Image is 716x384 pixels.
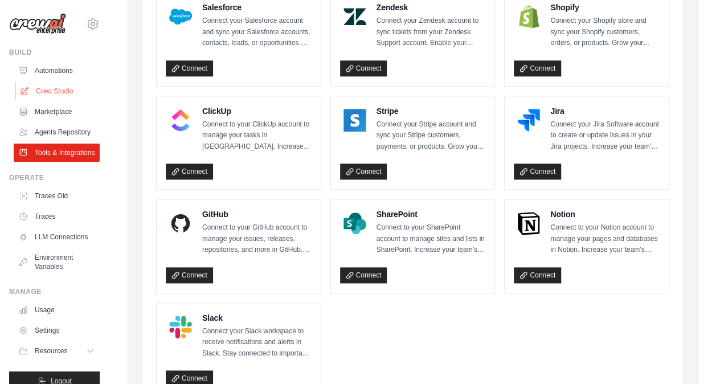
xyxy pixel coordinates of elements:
a: Connect [166,164,213,179]
p: Connect your Salesforce account and sync your Salesforce accounts, contacts, leads, or opportunit... [202,15,312,49]
a: Crew Studio [15,82,101,100]
img: Notion Logo [517,212,540,235]
h4: ClickUp [202,105,312,117]
h4: Salesforce [202,2,312,13]
a: Automations [14,62,100,80]
a: LLM Connections [14,228,100,246]
img: GitHub Logo [169,212,192,235]
h4: Stripe [377,105,486,117]
span: Resources [35,346,67,356]
img: Logo [9,13,66,35]
p: Connect to your Notion account to manage your pages and databases in Notion. Increase your team’s... [550,222,660,256]
a: Connect [340,164,387,179]
p: Connect to your SharePoint account to manage sites and lists in SharePoint. Increase your team’s ... [377,222,486,256]
h4: Shopify [550,2,660,13]
a: Traces Old [14,187,100,205]
p: Connect your Stripe account and sync your Stripe customers, payments, or products. Grow your busi... [377,119,486,153]
a: Connect [166,60,213,76]
div: Operate [9,173,100,182]
a: Agents Repository [14,123,100,141]
h4: Jira [550,105,660,117]
a: Settings [14,321,100,340]
div: Manage [9,287,100,296]
a: Connect [340,60,387,76]
button: Resources [14,342,100,360]
a: Connect [166,267,213,283]
a: Connect [514,60,561,76]
a: Marketplace [14,103,100,121]
p: Connect your Zendesk account to sync tickets from your Zendesk Support account. Enable your suppo... [377,15,486,49]
img: Zendesk Logo [343,5,366,28]
a: Usage [14,301,100,319]
h4: GitHub [202,209,312,220]
img: Stripe Logo [343,109,366,132]
a: Connect [514,267,561,283]
h4: SharePoint [377,209,486,220]
img: ClickUp Logo [169,109,192,132]
p: Connect to your GitHub account to manage your issues, releases, repositories, and more in GitHub.... [202,222,312,256]
a: Connect [514,164,561,179]
p: Connect your Slack workspace to receive notifications and alerts in Slack. Stay connected to impo... [202,326,312,360]
img: SharePoint Logo [343,212,366,235]
h4: Slack [202,312,312,324]
h4: Zendesk [377,2,486,13]
img: Shopify Logo [517,5,540,28]
a: Tools & Integrations [14,144,100,162]
img: Slack Logo [169,316,192,338]
div: Build [9,48,100,57]
a: Connect [340,267,387,283]
a: Traces [14,207,100,226]
img: Salesforce Logo [169,5,192,28]
p: Connect your Jira Software account to create or update issues in your Jira projects. Increase you... [550,119,660,153]
p: Connect to your ClickUp account to manage your tasks in [GEOGRAPHIC_DATA]. Increase your team’s p... [202,119,312,153]
a: Environment Variables [14,248,100,276]
img: Jira Logo [517,109,540,132]
p: Connect your Shopify store and sync your Shopify customers, orders, or products. Grow your busine... [550,15,660,49]
h4: Notion [550,209,660,220]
